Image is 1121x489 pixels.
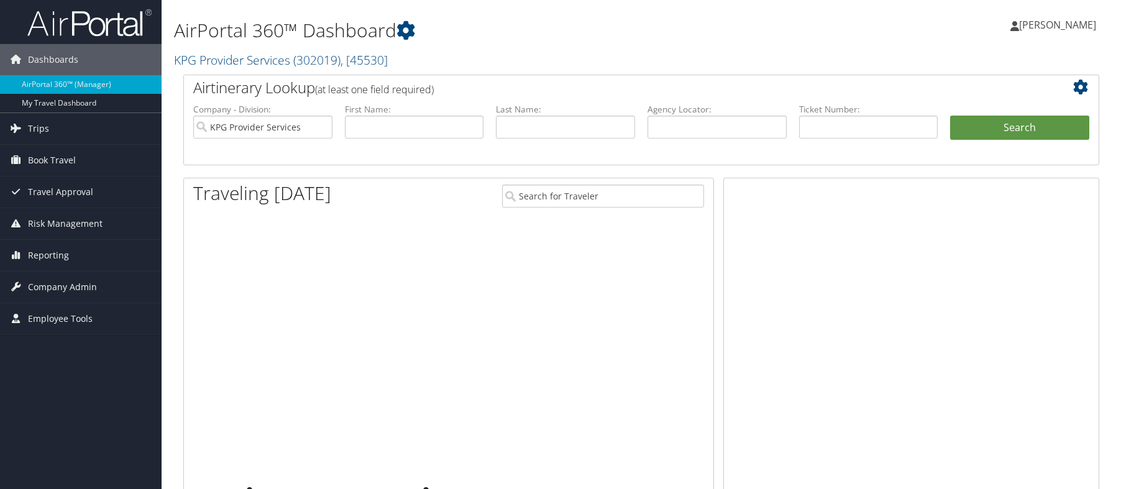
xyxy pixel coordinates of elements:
[799,103,938,116] label: Ticket Number:
[193,103,332,116] label: Company - Division:
[315,83,434,96] span: (at least one field required)
[502,185,704,208] input: Search for Traveler
[174,17,797,43] h1: AirPortal 360™ Dashboard
[28,272,97,303] span: Company Admin
[1010,6,1109,43] a: [PERSON_NAME]
[28,176,93,208] span: Travel Approval
[27,8,152,37] img: airportal-logo.png
[341,52,388,68] span: , [ 45530 ]
[28,303,93,334] span: Employee Tools
[28,145,76,176] span: Book Travel
[174,52,388,68] a: KPG Provider Services
[293,52,341,68] span: ( 302019 )
[647,103,787,116] label: Agency Locator:
[28,240,69,271] span: Reporting
[950,116,1089,140] button: Search
[28,113,49,144] span: Trips
[193,77,1013,98] h2: Airtinerary Lookup
[28,44,78,75] span: Dashboards
[1019,18,1096,32] span: [PERSON_NAME]
[345,103,484,116] label: First Name:
[496,103,635,116] label: Last Name:
[193,180,331,206] h1: Traveling [DATE]
[28,208,103,239] span: Risk Management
